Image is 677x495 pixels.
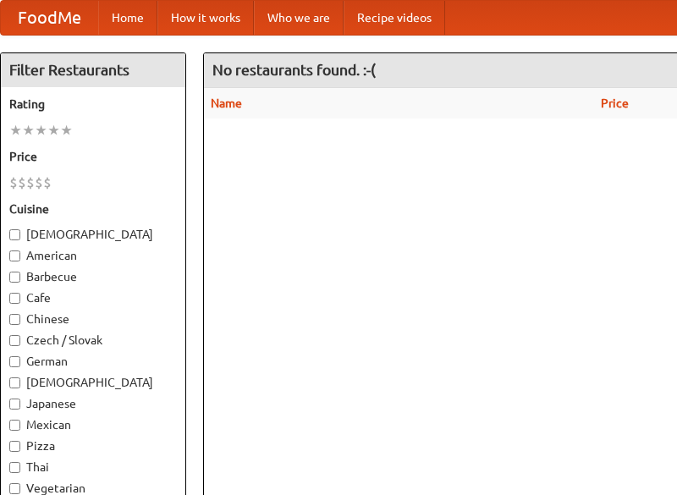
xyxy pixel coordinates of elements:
input: Thai [9,462,20,473]
input: American [9,250,20,261]
li: ★ [22,121,35,140]
a: Recipe videos [344,1,445,35]
input: Mexican [9,420,20,431]
label: [DEMOGRAPHIC_DATA] [9,226,177,243]
input: Barbecue [9,272,20,283]
input: Vegetarian [9,483,20,494]
li: ★ [35,121,47,140]
input: [DEMOGRAPHIC_DATA] [9,377,20,388]
label: Japanese [9,395,177,412]
a: How it works [157,1,254,35]
label: Mexican [9,416,177,433]
a: Home [98,1,157,35]
li: $ [26,173,35,192]
label: American [9,247,177,264]
input: German [9,356,20,367]
label: Cafe [9,289,177,306]
label: Chinese [9,311,177,327]
label: Czech / Slovak [9,332,177,349]
label: German [9,353,177,370]
input: Chinese [9,314,20,325]
h5: Rating [9,96,177,113]
a: Who we are [254,1,344,35]
input: Japanese [9,399,20,410]
input: [DEMOGRAPHIC_DATA] [9,229,20,240]
li: $ [18,173,26,192]
label: Thai [9,459,177,476]
li: ★ [60,121,73,140]
li: $ [35,173,43,192]
h4: Filter Restaurants [1,53,185,87]
label: Barbecue [9,268,177,285]
ng-pluralize: No restaurants found. :-( [212,62,376,78]
li: $ [9,173,18,192]
a: Price [601,96,629,110]
li: ★ [47,121,60,140]
label: Pizza [9,437,177,454]
label: [DEMOGRAPHIC_DATA] [9,374,177,391]
h5: Price [9,148,177,165]
input: Cafe [9,293,20,304]
a: FoodMe [1,1,98,35]
h5: Cuisine [9,201,177,217]
li: $ [43,173,52,192]
li: ★ [9,121,22,140]
input: Czech / Slovak [9,335,20,346]
input: Pizza [9,441,20,452]
a: Name [211,96,242,110]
